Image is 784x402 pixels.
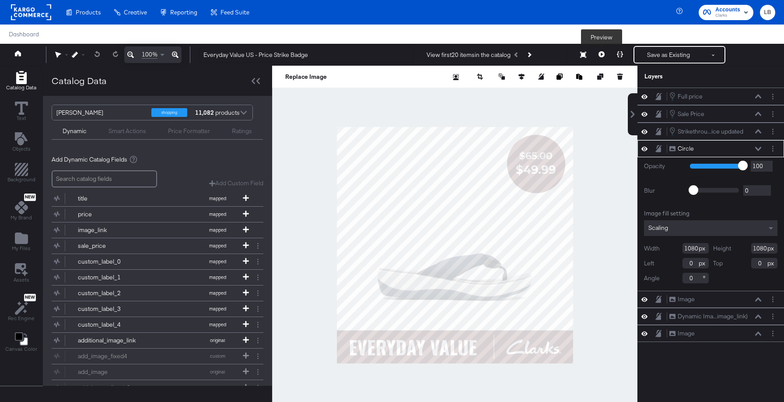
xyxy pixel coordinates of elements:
button: Add Files [7,230,36,255]
span: New [24,295,36,300]
span: My Files [12,245,31,252]
a: Dashboard [9,31,39,38]
span: mapped [193,195,241,201]
button: custom_label_0mapped [52,254,252,269]
span: Objects [12,145,31,152]
div: custom_label_3mapped [52,301,263,317]
button: Text [10,99,33,124]
span: Scaling [648,224,668,232]
span: mapped [193,211,241,217]
div: Full price [678,92,703,101]
svg: Paste image [576,74,582,80]
div: custom_label_1 [78,273,141,282]
button: custom_label_1mapped [52,270,252,285]
label: Opacity [644,162,683,170]
span: Canvas Color [5,346,37,353]
span: Accounts [715,5,740,14]
strong: 11,082 [194,105,215,120]
span: Clarks [715,12,740,19]
button: custom_label_4mapped [52,317,252,332]
span: My Brand [10,214,32,221]
div: custom_label_0mapped [52,254,263,269]
div: pricemapped [52,207,263,222]
div: Layers [644,72,734,81]
button: custom_label_2mapped [52,286,252,301]
div: custom_label_3 [78,305,141,313]
div: Circle [678,145,694,153]
button: Layer Options [768,312,777,321]
label: Angle [644,274,660,282]
svg: Copy image [556,74,563,80]
button: titlemapped [52,191,252,206]
button: Layer Options [768,295,777,304]
span: mapped [193,290,241,296]
div: custom_label_2mapped [52,286,263,301]
span: Catalog Data [6,84,36,91]
svg: Remove background [453,74,459,80]
div: Dynamic [63,127,87,135]
span: Assets [14,276,29,283]
div: [PERSON_NAME] [56,105,145,120]
div: custom_label_0 [78,257,141,266]
span: mapped [193,243,241,249]
div: additional_image_link [78,336,141,345]
button: Assets [8,261,35,286]
button: Circle [669,144,694,153]
button: image_linkmapped [52,222,252,238]
div: Catalog Data [52,74,107,87]
div: custom_label_1mapped [52,270,263,285]
div: title [78,194,141,203]
button: Image [669,295,695,304]
span: Text [17,115,26,122]
div: Image [678,329,695,338]
div: Ratings [232,127,252,135]
div: add_imageoriginal [52,364,263,380]
button: pricemapped [52,207,252,222]
span: LB [763,7,772,18]
button: custom_label_3mapped [52,301,252,317]
span: Products [76,9,101,16]
span: 100% [142,50,157,59]
div: custom_label_2 [78,289,141,297]
span: mapped [193,274,241,280]
button: Add Custom Field [209,179,263,187]
button: Full price [669,92,703,101]
span: Add Dynamic Catalog Fields [52,155,127,164]
span: Background [7,176,35,183]
button: Add Rectangle [1,69,42,94]
div: custom_label_4mapped [52,317,263,332]
div: add_image_fixed4custom [52,349,263,364]
span: mapped [193,321,241,328]
label: Height [713,244,731,253]
div: titlemapped [52,191,263,206]
div: image_linkmapped [52,222,263,238]
button: Layer Options [768,109,777,119]
span: mapped [193,258,241,264]
span: original [193,337,241,343]
div: add_image_fixed_2custom [52,380,263,395]
label: Width [644,244,660,253]
input: Search catalog fields [52,170,157,187]
button: Paste image [576,72,585,81]
button: Layer Options [768,329,777,338]
button: Next Product [523,47,535,63]
div: Dynamic Ima...image_link) [678,312,748,321]
span: Rec Engine [8,315,35,322]
button: sale_pricemapped [52,238,252,254]
div: sale_price [78,242,141,250]
button: Copy image [556,72,565,81]
div: image_link [78,226,141,234]
div: price [78,210,141,219]
button: NewMy Brand [5,192,37,224]
button: Replace Image [285,72,327,81]
div: Price Formatter [168,127,210,135]
button: LB [760,5,775,20]
button: NewRec Engine [3,292,40,324]
div: Image [678,295,695,303]
button: Layer Options [768,144,777,153]
button: Add Rectangle [2,161,41,186]
button: Image [669,329,695,338]
span: Feed Suite [220,9,249,16]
